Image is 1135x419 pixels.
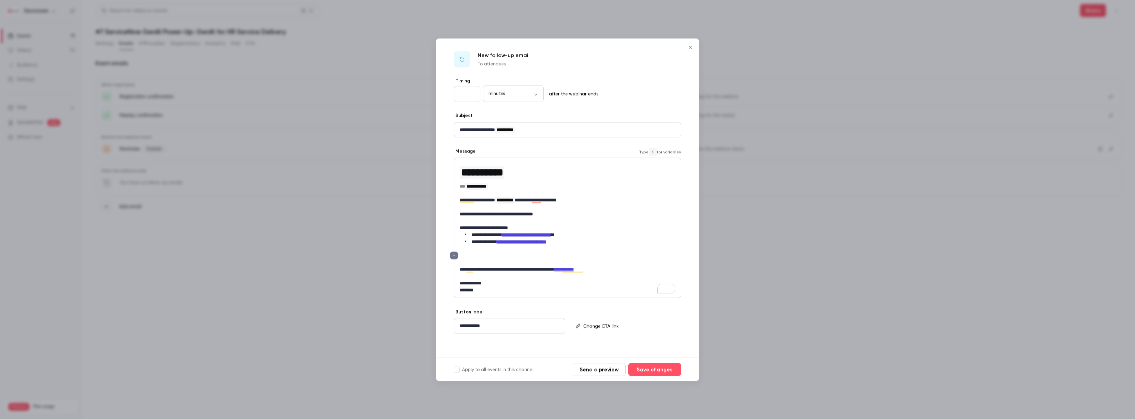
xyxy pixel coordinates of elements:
[628,363,681,376] button: Save changes
[454,122,681,137] div: editor
[649,148,657,156] code: {
[454,148,476,154] label: Message
[478,60,530,67] p: To attendees
[581,318,680,333] div: editor
[454,308,483,315] label: Button label
[639,148,681,156] span: Type for variables
[573,363,626,376] button: Send a preview
[478,51,530,59] p: New follow-up email
[546,90,598,97] p: after the webinar ends
[454,77,681,84] label: Timing
[454,158,681,297] div: To enrich screen reader interactions, please activate Accessibility in Grammarly extension settings
[454,112,473,119] label: Subject
[483,90,544,97] div: minutes
[454,158,681,297] div: editor
[684,41,697,54] button: Close
[454,318,565,333] div: editor
[454,366,533,373] label: Apply to all events in this channel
